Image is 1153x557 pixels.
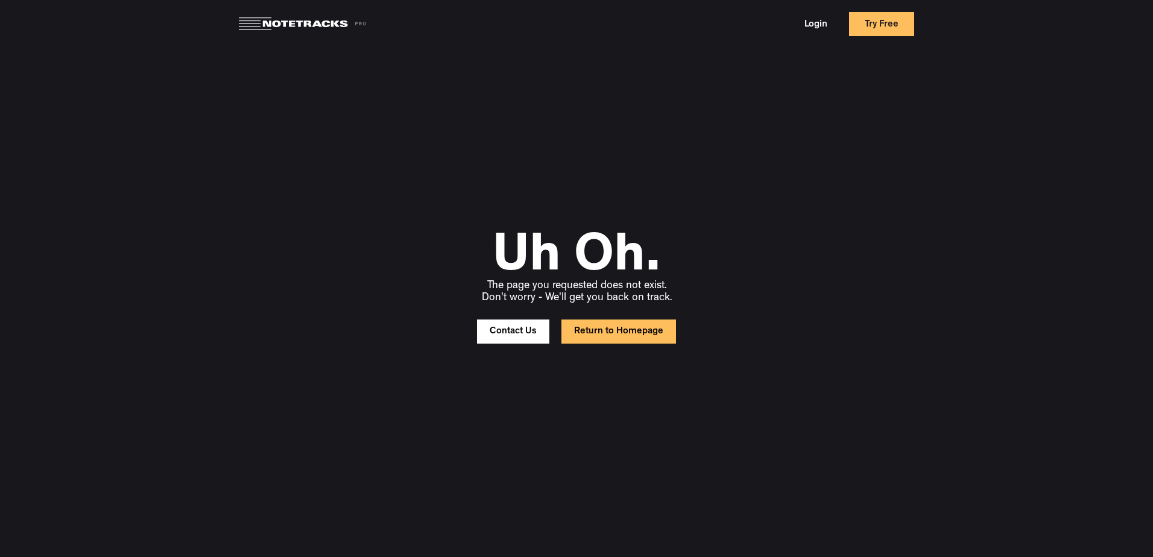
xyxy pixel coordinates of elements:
a: Login [789,12,843,36]
a: Try Free [849,12,914,36]
a: Contact Us [477,319,549,344]
h2: Uh Oh. [493,226,661,268]
a: Return to Homepage [561,319,676,344]
div: The page you requested does not exist. Don't worry - We'll get you back on track. [477,280,676,304]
